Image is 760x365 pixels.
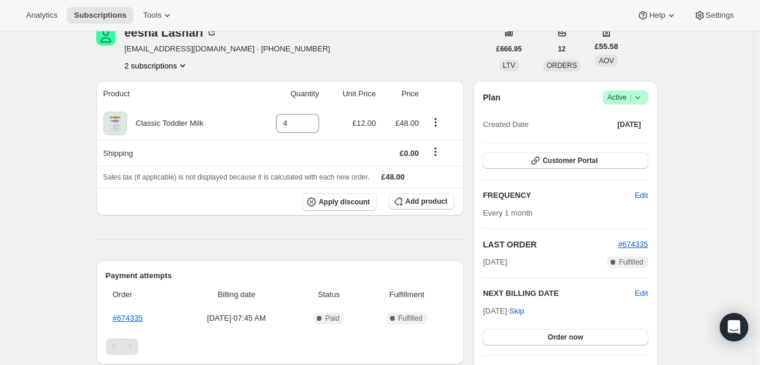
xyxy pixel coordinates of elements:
button: Skip [502,302,531,321]
nav: Pagination [106,338,455,355]
span: 12 [558,44,566,54]
span: [DATE] · [483,307,524,315]
button: Edit [635,288,648,299]
h2: FREQUENCY [483,190,635,201]
button: Tools [136,7,180,24]
span: Fulfilled [619,258,643,267]
button: Edit [628,186,655,205]
span: Subscriptions [74,11,126,20]
span: Tools [143,11,161,20]
span: £48.00 [381,172,405,181]
span: [DATE] [618,120,641,129]
a: #674335 [618,240,648,249]
span: Fulfilled [398,314,423,323]
button: #674335 [618,239,648,250]
span: £0.00 [400,149,419,158]
span: Sales tax (if applicable) is not displayed because it is calculated with each new order. [103,173,370,181]
button: Shipping actions [426,145,445,158]
div: eesha Lashari [125,27,217,38]
span: eesha Lashari [96,27,115,45]
div: Open Intercom Messenger [720,313,748,341]
th: Price [379,81,423,107]
span: [DATE] · 07:45 AM [181,312,292,324]
div: Classic Toddler Milk [127,118,204,129]
span: [DATE] [483,256,507,268]
button: £666.95 [489,41,529,57]
button: 12 [551,41,573,57]
h2: NEXT BILLING DATE [483,288,635,299]
img: product img [103,112,127,135]
th: Quantity [252,81,323,107]
span: Apply discount [319,197,370,207]
span: £12.00 [352,119,376,128]
span: Fulfillment [366,289,448,301]
th: Unit Price [323,81,379,107]
button: Product actions [125,60,189,71]
h2: Payment attempts [106,270,455,282]
h2: Plan [483,92,501,103]
span: ORDERS [547,61,577,70]
button: Add product [389,193,454,210]
span: Status [298,289,359,301]
button: Subscriptions [67,7,134,24]
span: Every 1 month [483,208,532,217]
span: Settings [706,11,734,20]
span: Active [608,92,644,103]
th: Product [96,81,252,107]
button: Customer Portal [483,152,648,169]
span: Created Date [483,119,528,131]
span: Skip [509,305,524,317]
span: Edit [635,190,648,201]
a: #674335 [113,314,143,322]
span: Add product [405,197,447,206]
th: Order [106,282,178,308]
button: Settings [687,7,741,24]
span: Paid [325,314,339,323]
span: LTV [503,61,515,70]
span: [EMAIL_ADDRESS][DOMAIN_NAME] · [PHONE_NUMBER] [125,43,330,55]
button: Product actions [426,116,445,129]
button: Analytics [19,7,64,24]
th: Shipping [96,140,252,166]
span: £55.58 [595,41,618,53]
span: AOV [599,57,613,65]
button: [DATE] [610,116,648,133]
button: Order now [483,329,648,346]
h2: LAST ORDER [483,239,618,250]
span: Billing date [181,289,292,301]
span: £666.95 [496,44,522,54]
span: Help [649,11,665,20]
span: | [629,93,631,102]
span: Customer Portal [543,156,597,165]
span: Analytics [26,11,57,20]
button: Help [630,7,684,24]
button: Apply discount [302,193,377,211]
span: £48.00 [395,119,419,128]
span: Order now [548,333,583,342]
